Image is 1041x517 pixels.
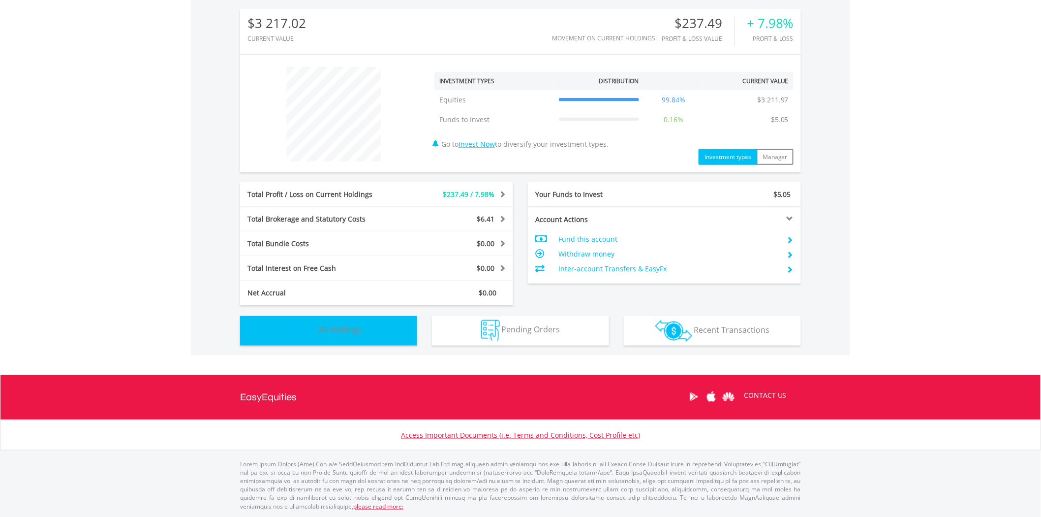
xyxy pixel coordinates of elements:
[240,375,297,420] a: EasyEquities
[477,239,494,248] span: $0.00
[757,149,794,165] button: Manager
[685,382,703,412] a: Google Play
[502,324,560,335] span: Pending Orders
[318,324,362,335] span: All Holdings
[481,320,500,341] img: pending_instructions-wht.png
[662,35,735,42] div: Profit & Loss Value
[644,110,704,129] td: 0.16%
[459,139,495,149] a: Invest Now
[644,90,704,110] td: 99.84%
[240,214,399,224] div: Total Brokerage and Statutory Costs
[247,35,306,42] div: CURRENT VALUE
[558,232,779,247] td: Fund this account
[240,263,399,273] div: Total Interest on Free Cash
[477,214,494,224] span: $6.41
[240,239,399,249] div: Total Bundle Costs
[432,316,609,346] button: Pending Orders
[624,316,801,346] button: Recent Transactions
[747,35,794,42] div: Profit & Loss
[443,190,494,199] span: $237.49 / 7.98%
[558,247,779,261] td: Withdraw money
[655,320,692,342] img: transactions-zar-wht.png
[703,382,720,412] a: Apple
[528,215,665,225] div: Account Actions
[247,16,306,31] div: $3 217.02
[434,110,554,129] td: Funds to Invest
[240,316,417,346] button: All Holdings
[477,263,494,273] span: $0.00
[599,77,639,85] div: Distribution
[773,190,791,199] span: $5.05
[528,190,665,199] div: Your Funds to Invest
[295,320,316,341] img: holdings-wht.png
[427,62,801,165] div: Go to to diversify your investment types.
[434,72,554,90] th: Investment Types
[694,324,770,335] span: Recent Transactions
[704,72,794,90] th: Current Value
[479,288,496,297] span: $0.00
[240,288,399,298] div: Net Accrual
[401,430,640,440] a: Access Important Documents (i.e. Terms and Conditions, Cost Profile etc)
[720,382,737,412] a: Huawei
[747,16,794,31] div: + 7.98%
[699,149,757,165] button: Investment types
[434,90,554,110] td: Equities
[737,382,794,409] a: CONTACT US
[662,16,735,31] div: $237.49
[240,460,801,511] p: Lorem Ipsum Dolors (Ame) Con a/e SeddOeiusmod tem InciDiduntut Lab Etd mag aliquaen admin veniamq...
[240,190,399,199] div: Total Profit / Loss on Current Holdings
[558,261,779,276] td: Inter-account Transfers & EasyFx
[353,503,403,511] a: please read more:
[752,90,794,110] td: $3 211.97
[766,110,794,129] td: $5.05
[552,35,657,41] div: Movement on Current Holdings:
